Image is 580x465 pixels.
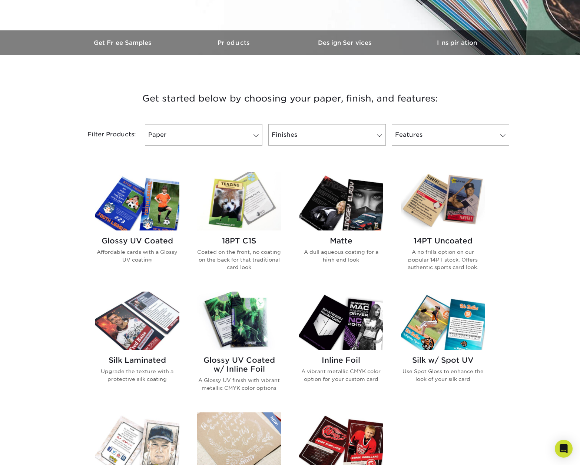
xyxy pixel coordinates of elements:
img: Silk Laminated Trading Cards [95,292,179,350]
h3: Get Free Samples [68,39,179,46]
h2: 14PT Uncoated [401,236,485,245]
h3: Design Services [290,39,401,46]
img: Matte Trading Cards [299,172,383,230]
a: Silk w/ Spot UV Trading Cards Silk w/ Spot UV Use Spot Gloss to enhance the look of your silk card [401,292,485,403]
h2: Matte [299,236,383,245]
h2: Silk w/ Spot UV [401,356,485,365]
p: A vibrant metallic CMYK color option for your custom card [299,368,383,383]
img: Glossy UV Coated w/ Inline Foil Trading Cards [197,292,281,350]
p: Affordable cards with a Glossy UV coating [95,248,179,263]
img: Glossy UV Coated Trading Cards [95,172,179,230]
img: 18PT C1S Trading Cards [197,172,281,230]
p: A Glossy UV finish with vibrant metallic CMYK color options [197,376,281,392]
a: Glossy UV Coated Trading Cards Glossy UV Coated Affordable cards with a Glossy UV coating [95,172,179,283]
a: 18PT C1S Trading Cards 18PT C1S Coated on the front, no coating on the back for that traditional ... [197,172,281,283]
img: New Product [263,412,281,435]
a: Inspiration [401,30,513,55]
h3: Inspiration [401,39,513,46]
a: Silk Laminated Trading Cards Silk Laminated Upgrade the texture with a protective silk coating [95,292,179,403]
div: Filter Products: [68,124,142,146]
p: A no frills option on our popular 14PT stock. Offers authentic sports card look. [401,248,485,271]
h3: Get started below by choosing your paper, finish, and features: [73,82,507,115]
a: Get Free Samples [68,30,179,55]
a: Glossy UV Coated w/ Inline Foil Trading Cards Glossy UV Coated w/ Inline Foil A Glossy UV finish ... [197,292,281,403]
p: A dull aqueous coating for a high end look [299,248,383,263]
img: Silk w/ Spot UV Trading Cards [401,292,485,350]
h3: Products [179,39,290,46]
a: Matte Trading Cards Matte A dull aqueous coating for a high end look [299,172,383,283]
p: Coated on the front, no coating on the back for that traditional card look [197,248,281,271]
h2: Glossy UV Coated [95,236,179,245]
p: Use Spot Gloss to enhance the look of your silk card [401,368,485,383]
a: 14PT Uncoated Trading Cards 14PT Uncoated A no frills option on our popular 14PT stock. Offers au... [401,172,485,283]
img: Inline Foil Trading Cards [299,292,383,350]
h2: Silk Laminated [95,356,179,365]
h2: Glossy UV Coated w/ Inline Foil [197,356,281,373]
div: Open Intercom Messenger [555,440,573,458]
a: Products [179,30,290,55]
a: Paper [145,124,262,146]
p: Upgrade the texture with a protective silk coating [95,368,179,383]
a: Features [392,124,509,146]
h2: Inline Foil [299,356,383,365]
img: 14PT Uncoated Trading Cards [401,172,485,230]
h2: 18PT C1S [197,236,281,245]
a: Design Services [290,30,401,55]
a: Inline Foil Trading Cards Inline Foil A vibrant metallic CMYK color option for your custom card [299,292,383,403]
a: Finishes [268,124,386,146]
